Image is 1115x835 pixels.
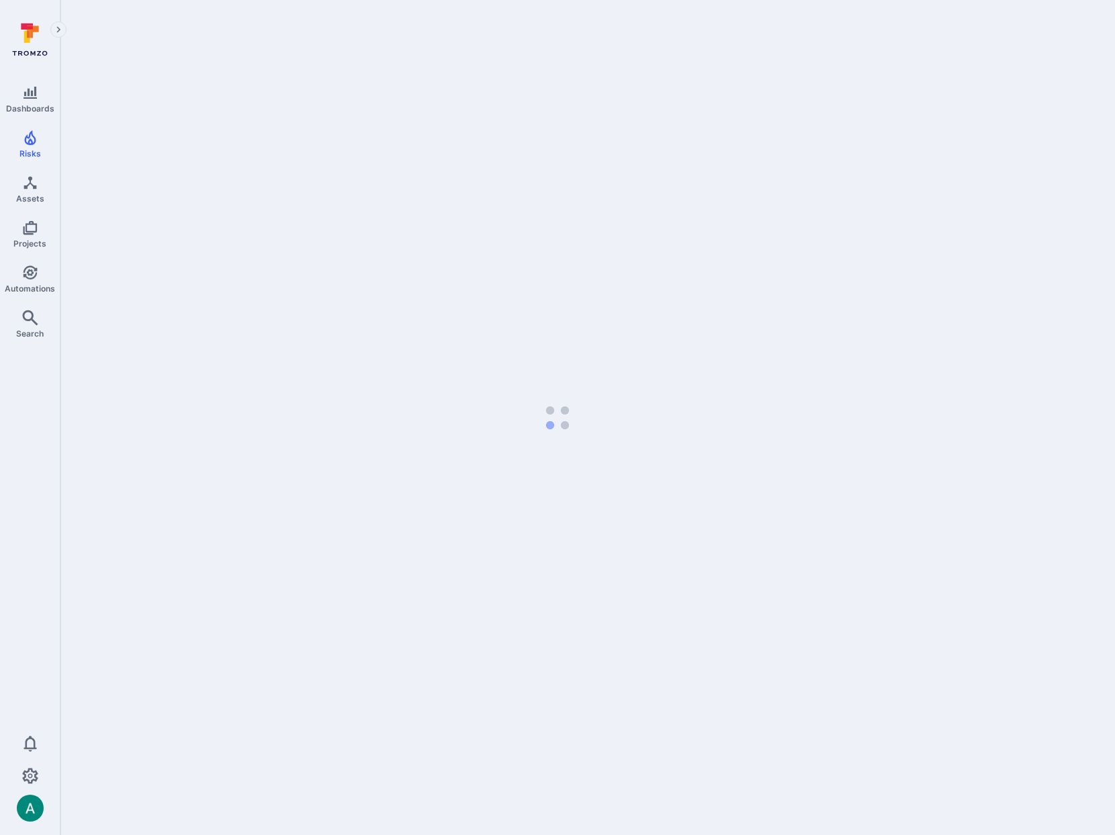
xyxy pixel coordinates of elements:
i: Expand navigation menu [54,24,63,36]
span: Search [16,328,44,339]
span: Assets [16,193,44,204]
button: Expand navigation menu [50,21,66,38]
span: Automations [5,283,55,294]
div: Arjan Dehar [17,795,44,822]
img: ACg8ocLSa5mPYBaXNx3eFu_EmspyJX0laNWN7cXOFirfQ7srZveEpg=s96-c [17,795,44,822]
span: Dashboards [6,103,54,114]
span: Projects [13,238,46,249]
span: Risks [19,148,41,159]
